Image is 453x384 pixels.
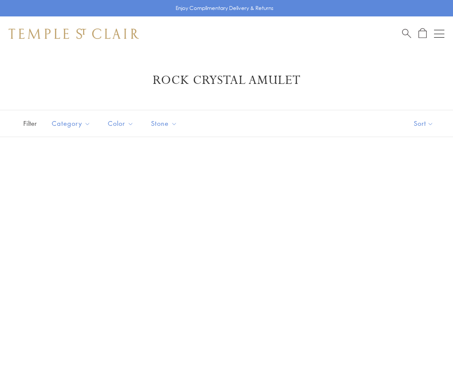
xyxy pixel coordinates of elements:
[402,28,411,39] a: Search
[45,114,97,133] button: Category
[176,4,274,13] p: Enjoy Complimentary Delivery & Returns
[104,118,140,129] span: Color
[434,29,444,39] button: Open navigation
[147,118,184,129] span: Stone
[394,110,453,137] button: Show sort by
[47,118,97,129] span: Category
[101,114,140,133] button: Color
[9,29,139,39] img: Temple St. Clair
[145,114,184,133] button: Stone
[22,73,431,88] h1: Rock Crystal Amulet
[418,28,427,39] a: Open Shopping Bag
